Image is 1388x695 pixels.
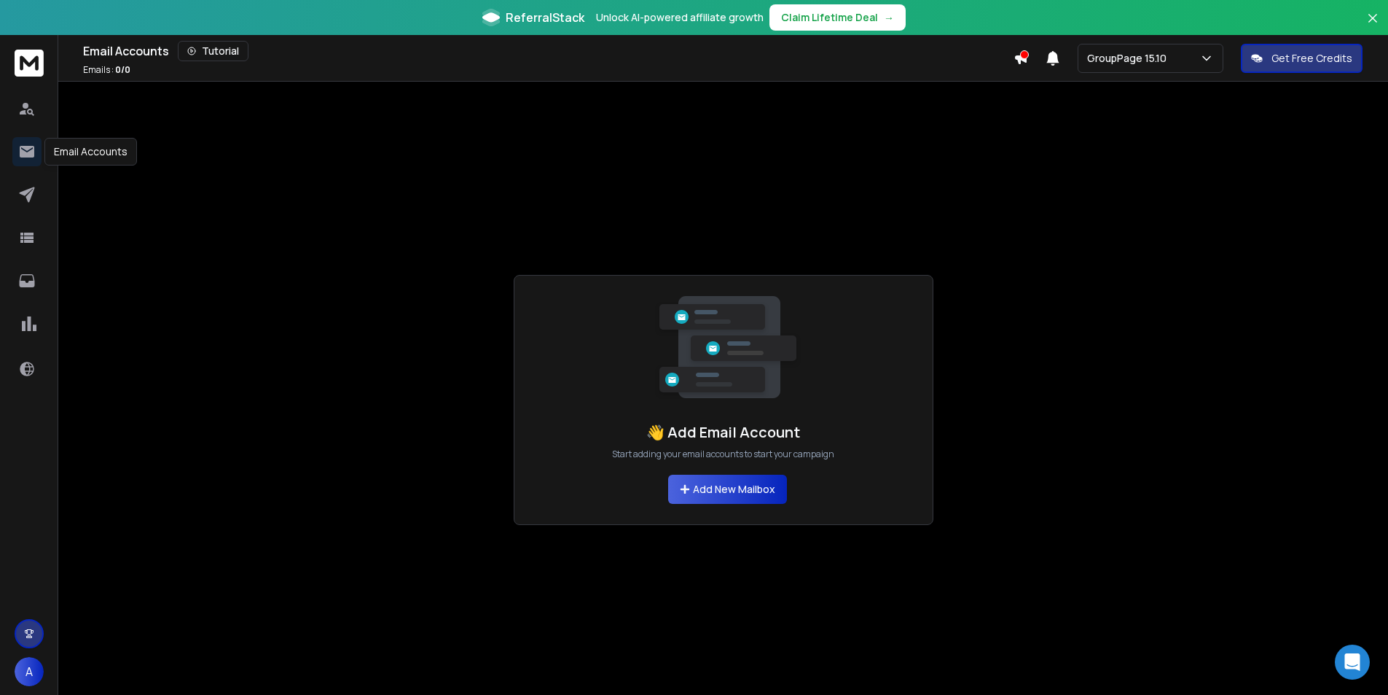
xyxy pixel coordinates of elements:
[115,63,130,76] span: 0 / 0
[15,657,44,686] button: A
[612,449,834,460] p: Start adding your email accounts to start your campaign
[83,64,130,76] p: Emails :
[44,138,137,166] div: Email Accounts
[83,41,1013,61] div: Email Accounts
[668,475,787,504] button: Add New Mailbox
[646,422,800,443] h1: 👋 Add Email Account
[596,10,764,25] p: Unlock AI-powered affiliate growth
[1271,51,1352,66] p: Get Free Credits
[1241,44,1362,73] button: Get Free Credits
[1335,645,1370,680] div: Open Intercom Messenger
[178,41,248,61] button: Tutorial
[884,10,894,25] span: →
[1087,51,1172,66] p: GroupPage 15.10
[1363,9,1382,44] button: Close banner
[769,4,906,31] button: Claim Lifetime Deal→
[506,9,584,26] span: ReferralStack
